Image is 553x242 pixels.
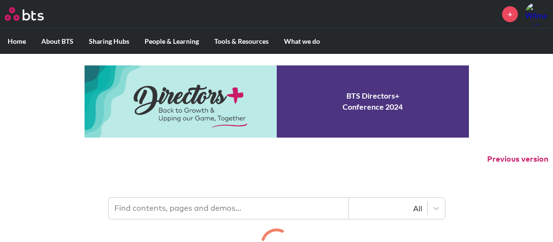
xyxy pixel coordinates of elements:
label: People & Learning [137,29,207,54]
a: Profile [525,2,548,25]
input: Find contents, pages and demos... [109,198,349,219]
label: What we do [276,29,328,54]
label: Tools & Resources [207,29,276,54]
img: BTS Logo [5,7,44,21]
a: + [502,6,518,22]
img: Wilma Mohapatra [525,2,548,25]
a: Go home [5,7,61,21]
label: About BTS [34,29,81,54]
a: Conference 2024 [85,65,469,138]
div: All [354,203,422,214]
button: Previous version [487,154,548,165]
label: Sharing Hubs [81,29,137,54]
